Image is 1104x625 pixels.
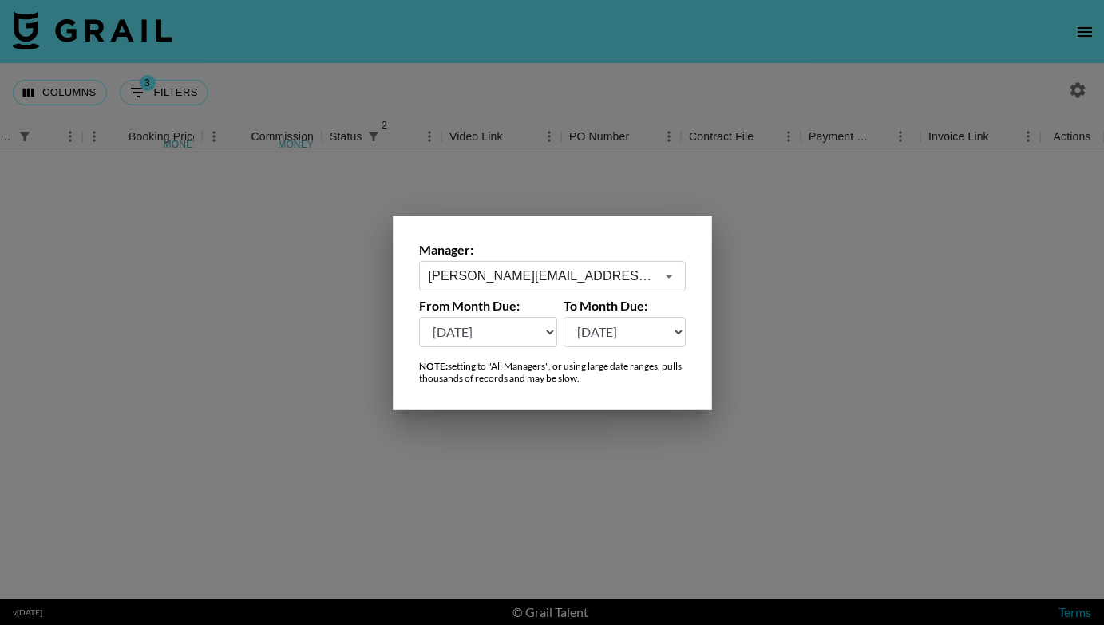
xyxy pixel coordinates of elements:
[564,298,686,314] label: To Month Due:
[658,265,680,287] button: Open
[419,360,448,372] strong: NOTE:
[419,298,558,314] label: From Month Due:
[419,242,686,258] label: Manager:
[419,360,686,384] div: setting to "All Managers", or using large date ranges, pulls thousands of records and may be slow.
